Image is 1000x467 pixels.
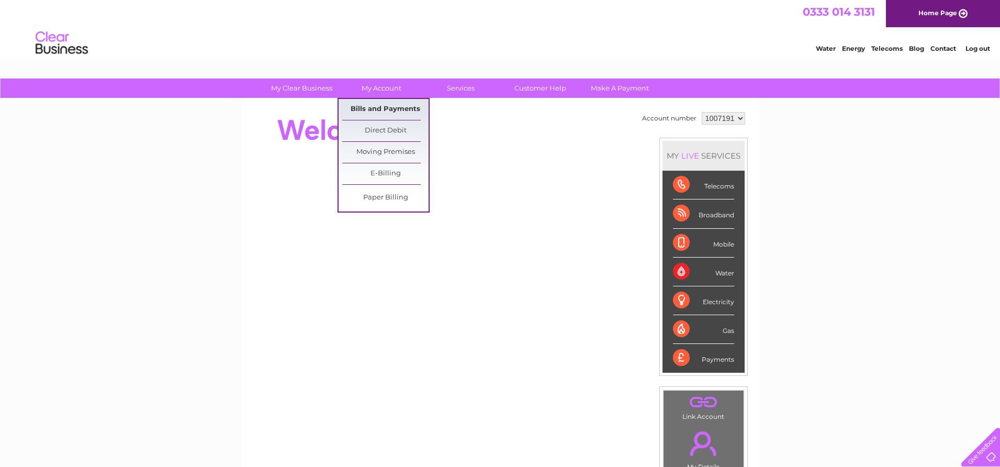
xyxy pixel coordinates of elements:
a: Services [418,79,504,98]
a: 0333 014 3131 [803,5,875,18]
div: Broadband [673,199,734,228]
div: Mobile [673,229,734,258]
a: Customer Help [497,79,583,98]
a: My Account [338,79,424,98]
a: E-Billing [342,163,429,184]
div: Clear Business is a trading name of Verastar Limited (registered in [GEOGRAPHIC_DATA] No. 3667643... [253,6,748,51]
a: Telecoms [871,45,903,52]
a: Make A Payment [577,79,663,98]
div: Water [673,258,734,286]
div: Electricity [673,286,734,315]
img: logo.png [35,27,88,59]
div: MY SERVICES [662,141,745,171]
a: . [666,393,741,412]
a: Blog [909,45,924,52]
td: Link Account [663,390,744,423]
a: Paper Billing [342,187,429,208]
div: Telecoms [673,171,734,199]
div: Payments [673,344,734,372]
a: Moving Premises [342,142,429,163]
a: . [666,425,741,462]
a: My Clear Business [259,79,345,98]
a: Log out [965,45,990,52]
a: Energy [842,45,865,52]
a: Bills and Payments [342,99,429,120]
a: Direct Debit [342,120,429,141]
div: Gas [673,315,734,344]
a: Contact [930,45,956,52]
td: Account number [639,109,699,127]
div: LIVE [679,151,701,161]
a: Water [816,45,836,52]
